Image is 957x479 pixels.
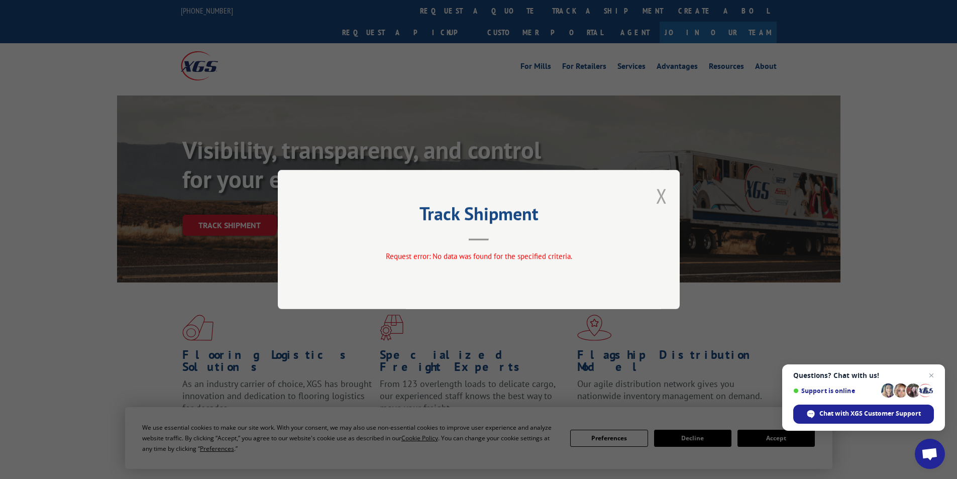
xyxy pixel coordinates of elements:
[793,371,934,379] span: Questions? Chat with us!
[656,182,667,209] button: Close modal
[925,369,937,381] span: Close chat
[793,405,934,424] div: Chat with XGS Customer Support
[385,251,572,261] span: Request error: No data was found for the specified criteria.
[328,207,629,226] h2: Track Shipment
[793,387,878,395] span: Support is online
[819,409,921,418] span: Chat with XGS Customer Support
[915,439,945,469] div: Open chat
